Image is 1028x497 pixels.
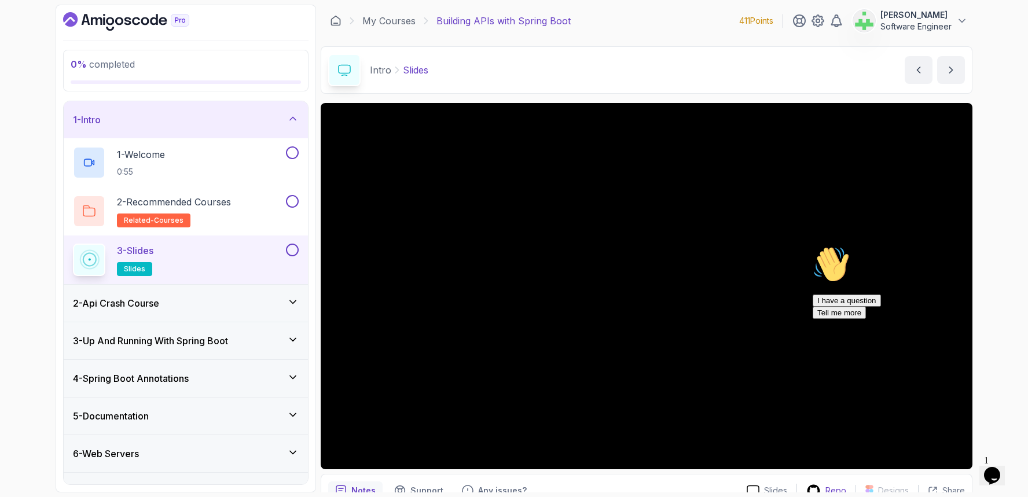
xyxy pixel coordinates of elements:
p: Designs [878,485,909,496]
p: Software Engineer [880,21,952,32]
button: previous content [905,56,932,84]
a: Slides [737,485,796,497]
img: :wave: [5,5,42,42]
h3: 5 - Documentation [73,409,149,423]
span: slides [124,264,145,274]
button: 6-Web Servers [64,435,308,472]
p: Repo [825,485,846,496]
p: Slides [403,63,428,77]
p: 3 - Slides [117,244,153,257]
p: 1 - Welcome [117,148,165,161]
p: Building APIs with Spring Boot [436,14,571,28]
span: 0 % [71,58,87,70]
p: 0:55 [117,166,165,178]
p: [PERSON_NAME] [880,9,952,21]
img: user profile image [853,10,875,32]
button: 3-Up And Running With Spring Boot [64,322,308,359]
span: completed [71,58,135,70]
h3: 6 - Web Servers [73,447,139,461]
span: Hi! How can we help? [5,35,115,43]
p: Notes [351,485,376,496]
a: Dashboard [63,12,216,31]
button: Tell me more [5,65,58,78]
button: I have a question [5,53,73,65]
p: Support [410,485,443,496]
button: next content [937,56,965,84]
button: 5-Documentation [64,397,308,435]
button: 2-Recommended Coursesrelated-courses [73,195,299,227]
iframe: chat widget [808,241,1016,445]
button: Share [918,485,965,496]
h3: 4 - Spring Boot Annotations [73,371,189,385]
p: Intro [370,63,391,77]
a: Dashboard [330,15,342,27]
h3: 2 - Api Crash Course [73,296,159,310]
button: 2-Api Crash Course [64,285,308,322]
button: 1-Welcome0:55 [73,146,299,179]
h3: 1 - Intro [73,113,101,127]
button: user profile image[PERSON_NAME]Software Engineer [853,9,968,32]
span: related-courses [124,216,183,225]
p: Share [942,485,965,496]
p: 411 Points [739,15,773,27]
button: 3-Slidesslides [73,244,299,276]
p: Slides [764,485,787,496]
h3: 3 - Up And Running With Spring Boot [73,334,228,348]
button: 1-Intro [64,101,308,138]
a: My Courses [362,14,416,28]
button: 4-Spring Boot Annotations [64,360,308,397]
p: Any issues? [478,485,527,496]
div: 👋Hi! How can we help?I have a questionTell me more [5,5,213,78]
p: 2 - Recommended Courses [117,195,231,209]
iframe: chat widget [979,451,1016,485]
